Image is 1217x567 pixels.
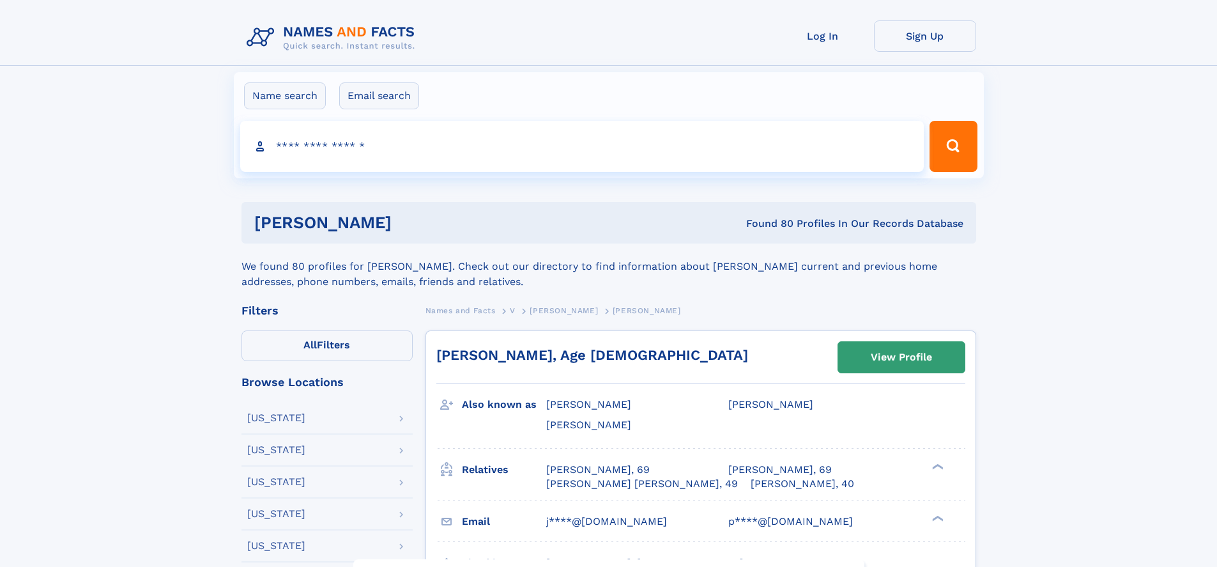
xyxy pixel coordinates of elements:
span: [PERSON_NAME] [728,398,813,410]
span: [PERSON_NAME] [530,306,598,315]
a: [PERSON_NAME], 69 [728,463,832,477]
div: [US_STATE] [247,509,305,519]
div: [US_STATE] [247,477,305,487]
div: ❯ [929,462,944,470]
span: [PERSON_NAME] [546,419,631,431]
div: Filters [241,305,413,316]
label: Filters [241,330,413,361]
div: Found 80 Profiles In Our Records Database [569,217,963,231]
a: Log In [772,20,874,52]
h3: Also known as [462,394,546,416]
a: [PERSON_NAME] [530,302,598,318]
div: [US_STATE] [247,413,305,423]
div: We found 80 profiles for [PERSON_NAME]. Check out our directory to find information about [PERSON... [241,244,976,290]
div: [US_STATE] [247,445,305,455]
button: Search Button [930,121,977,172]
span: V [510,306,516,315]
label: Name search [244,82,326,109]
a: Sign Up [874,20,976,52]
h3: Email [462,511,546,532]
h3: Relatives [462,459,546,481]
div: [US_STATE] [247,541,305,551]
a: [PERSON_NAME], 40 [751,477,854,491]
div: View Profile [871,343,932,372]
span: All [303,339,317,351]
a: [PERSON_NAME] [PERSON_NAME], 49 [546,477,738,491]
a: Names and Facts [425,302,496,318]
a: [PERSON_NAME], Age [DEMOGRAPHIC_DATA] [436,347,748,363]
img: Logo Names and Facts [241,20,425,55]
a: [PERSON_NAME], 69 [546,463,650,477]
div: Browse Locations [241,377,413,388]
span: [PERSON_NAME] [546,398,631,410]
span: [PERSON_NAME] [613,306,681,315]
a: View Profile [838,342,965,373]
a: V [510,302,516,318]
label: Email search [339,82,419,109]
h1: [PERSON_NAME] [254,215,569,231]
input: search input [240,121,924,172]
div: ❯ [929,514,944,522]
